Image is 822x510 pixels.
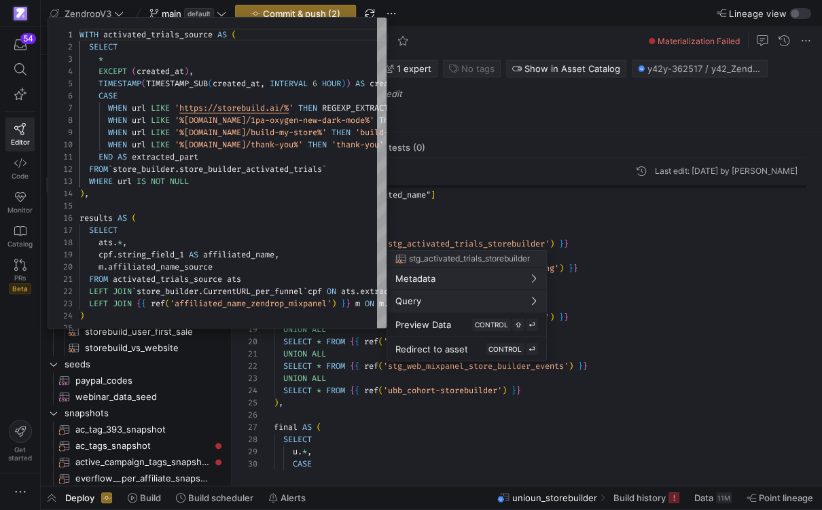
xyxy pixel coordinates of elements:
span: url [132,127,146,138]
div: 22 [48,285,73,297]
span: AS [118,151,127,162]
span: created_at [213,78,260,89]
span: FROM [89,274,108,285]
div: 15 [48,200,73,212]
span: string_field_1 [118,249,184,260]
span: WHEN [108,139,127,150]
span: extracted_part [132,151,198,162]
span: 'affiliated_name_zendrop_mixpanel' [170,298,332,309]
span: LEFT [89,286,108,297]
span: ⏎ [529,345,535,353]
span: affiliated_name [203,249,274,260]
span: JOIN [113,286,132,297]
span: , [122,237,127,248]
span: '%[DOMAIN_NAME]/1pa-oxygen-new-dark-mode%' [175,115,374,126]
div: 3 [48,53,73,65]
div: 21 [48,273,73,285]
span: NULL [170,176,189,187]
span: WHEN [108,115,127,126]
div: 14 [48,187,73,200]
span: ⏎ [529,321,535,329]
span: EXCEPT [99,66,127,77]
span: ( [141,78,146,89]
span: https://storebuild.ai/% [179,103,289,113]
span: . [103,261,108,272]
span: store_builder [113,164,175,175]
span: IS [137,176,146,187]
span: Preview Data [395,319,451,330]
span: created_at [370,78,417,89]
span: affiliated_name_source [108,261,213,272]
span: THEN [298,103,317,113]
span: ) [346,78,351,89]
span: 6 [312,78,317,89]
span: SELECT [89,41,118,52]
div: 8 [48,114,73,126]
span: ats [227,274,241,285]
span: ) [332,298,336,309]
div: 10 [48,139,73,151]
span: Metadata [395,273,435,284]
span: ` [108,164,113,175]
span: ) [79,310,84,321]
span: CONTROL [475,321,508,329]
span: AS [217,29,227,40]
span: ) [79,188,84,199]
span: THEN [332,127,351,138]
span: CurrentURL_per_funnel [203,286,303,297]
span: 'thank-you' [332,139,384,150]
span: store_builder [137,286,198,297]
div: 5 [48,77,73,90]
span: WITH [79,29,99,40]
span: ` [303,286,308,297]
span: END [99,151,113,162]
span: . [198,286,203,297]
span: ( [232,29,236,40]
span: cpf [308,286,322,297]
span: ON [327,286,336,297]
span: . [175,164,179,175]
span: url [132,115,146,126]
div: 18 [48,236,73,249]
span: AS [355,78,365,89]
span: { [137,298,141,309]
span: m [355,298,360,309]
span: ( [132,66,137,77]
span: 'build-my-store' [355,127,431,138]
span: ' [175,103,179,113]
span: WHERE [89,176,113,187]
span: ' [289,103,293,113]
span: . [113,237,118,248]
span: INTERVAL [270,78,308,89]
span: activated_trials_source [113,274,222,285]
span: ` [322,164,327,175]
span: AS [118,213,127,223]
div: 20 [48,261,73,273]
span: url [132,103,146,113]
div: 13 [48,175,73,187]
div: 9 [48,126,73,139]
span: TIMESTAMP [99,78,141,89]
span: activated_trials_source [103,29,213,40]
span: ( [208,78,213,89]
span: } [346,298,351,309]
div: 2 [48,41,73,53]
span: AS [189,249,198,260]
span: created_at [137,66,184,77]
span: } [341,298,346,309]
div: 19 [48,249,73,261]
span: LIKE [151,127,170,138]
span: LEFT [89,298,108,309]
span: LIKE [151,103,170,113]
div: 4 [48,65,73,77]
span: SELECT [89,225,118,236]
span: LIKE [151,139,170,150]
span: REGEXP_EXTRACT [322,103,389,113]
div: 12 [48,163,73,175]
span: HOUR [322,78,341,89]
span: ats [341,286,355,297]
span: store_builder_activated_trials [179,164,322,175]
span: Redirect to asset [395,344,468,354]
span: ⇧ [515,321,522,329]
div: 6 [48,90,73,102]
